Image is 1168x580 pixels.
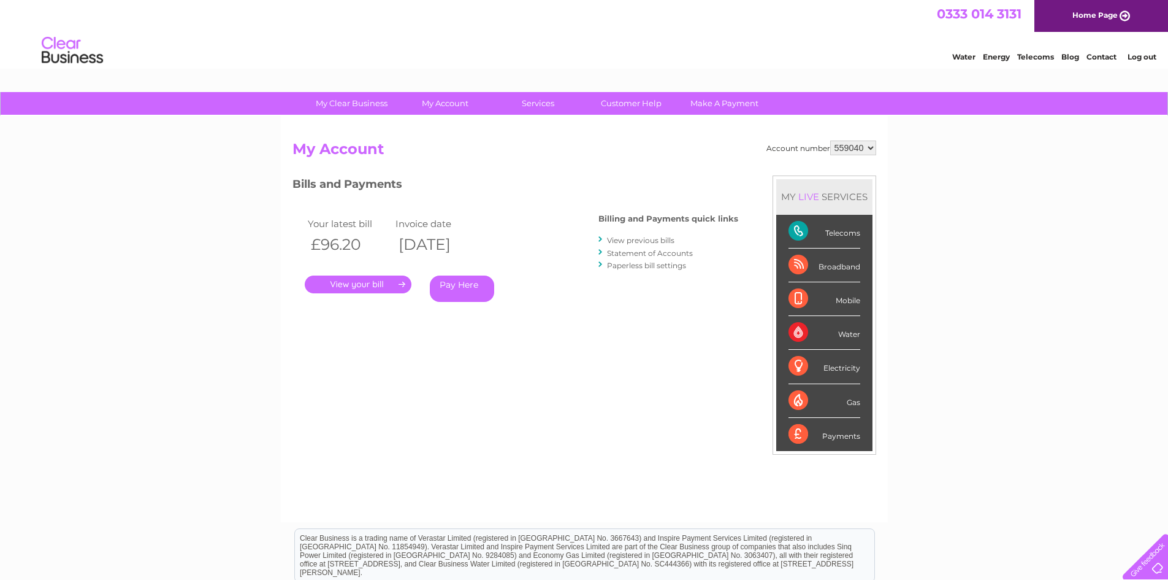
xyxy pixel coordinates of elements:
[788,249,860,282] div: Broadband
[607,249,693,258] a: Statement of Accounts
[788,418,860,451] div: Payments
[788,282,860,316] div: Mobile
[1086,52,1116,61] a: Contact
[305,232,393,257] th: £96.20
[1061,52,1079,61] a: Blog
[41,32,104,69] img: logo.png
[788,384,860,418] div: Gas
[292,176,738,197] h3: Bills and Payments
[1128,52,1156,61] a: Log out
[581,92,682,115] a: Customer Help
[607,236,674,245] a: View previous bills
[295,7,874,60] div: Clear Business is a trading name of Verastar Limited (registered in [GEOGRAPHIC_DATA] No. 3667643...
[607,261,686,270] a: Paperless bill settings
[674,92,775,115] a: Make A Payment
[952,52,975,61] a: Water
[394,92,495,115] a: My Account
[776,179,872,214] div: MY SERVICES
[937,6,1021,21] a: 0333 014 3131
[392,232,481,257] th: [DATE]
[292,141,876,164] h2: My Account
[305,215,393,232] td: Your latest bill
[392,215,481,232] td: Invoice date
[1017,52,1054,61] a: Telecoms
[305,276,411,293] a: .
[301,92,402,115] a: My Clear Business
[788,215,860,249] div: Telecoms
[487,92,589,115] a: Services
[430,276,494,302] a: Pay Here
[796,191,822,203] div: LIVE
[983,52,1010,61] a: Energy
[598,214,738,223] h4: Billing and Payments quick links
[766,141,876,155] div: Account number
[788,316,860,350] div: Water
[788,350,860,384] div: Electricity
